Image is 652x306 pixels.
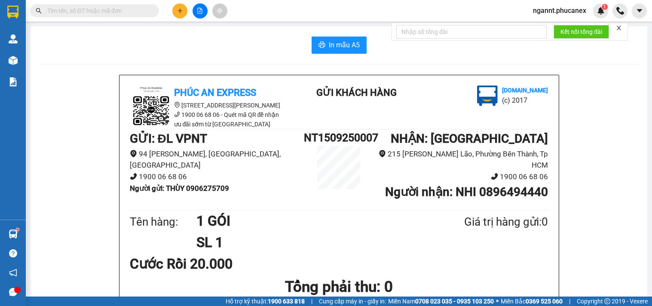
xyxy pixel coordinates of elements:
li: [STREET_ADDRESS][PERSON_NAME] [130,101,285,110]
img: warehouse-icon [9,229,18,239]
span: | [569,297,570,306]
div: Giá trị hàng gửi: 0 [422,213,548,231]
b: Người gửi : THÙY 0906275709 [130,184,229,193]
span: In mẫu A5 [329,40,360,50]
span: ngannt.phucanex [526,5,593,16]
div: Tên hàng: [130,213,197,231]
button: plus [172,3,187,18]
span: printer [318,41,325,49]
span: Kết nối tổng đài [560,27,602,37]
strong: 0708 023 035 - 0935 103 250 [415,298,494,305]
img: phone-icon [616,7,624,15]
b: GỬI : ĐL VPNT [130,132,207,146]
li: (c) 2017 [502,95,548,106]
li: 215 [PERSON_NAME] Lão, Phường Bến Thành, Tp HCM [374,148,548,171]
button: printerIn mẫu A5 [312,37,367,54]
span: message [9,288,17,296]
span: file-add [197,8,203,14]
b: NHẬN : [GEOGRAPHIC_DATA] [391,132,548,146]
span: ⚪️ [496,300,499,303]
input: Tìm tên, số ĐT hoặc mã đơn [47,6,149,15]
li: 1900 06 68 06 - Quét mã QR để nhận ưu đãi sớm từ [GEOGRAPHIC_DATA] [130,110,285,129]
span: aim [217,8,223,14]
strong: 0369 525 060 [526,298,563,305]
button: caret-down [632,3,647,18]
span: plus [177,8,183,14]
span: Hỗ trợ kỹ thuật: [226,297,305,306]
span: search [36,8,42,14]
span: environment [130,150,137,157]
div: Cước Rồi 20.000 [130,253,268,275]
b: Phúc An Express [174,87,256,98]
b: Người nhận : NHI 0896494440 [385,185,548,199]
span: environment [174,102,180,108]
button: file-add [193,3,208,18]
span: question-circle [9,249,17,257]
img: solution-icon [9,77,18,86]
span: phone [174,111,180,117]
button: Kết nối tổng đài [554,25,609,39]
span: phone [130,173,137,180]
span: copyright [604,298,610,304]
h1: 1 GÓI [196,210,422,232]
b: [DOMAIN_NAME] [502,87,548,94]
span: environment [379,150,386,157]
b: Gửi khách hàng [316,87,397,98]
li: 1900 06 68 06 [130,171,304,183]
span: phone [491,173,498,180]
span: caret-down [636,7,643,15]
span: Cung cấp máy in - giấy in: [319,297,386,306]
img: logo-vxr [7,6,18,18]
strong: 1900 633 818 [268,298,305,305]
h1: Tổng phải thu: 0 [130,275,548,299]
button: aim [212,3,227,18]
img: warehouse-icon [9,34,18,43]
h1: NT1509250007 [304,129,373,146]
span: | [311,297,312,306]
span: notification [9,269,17,277]
li: 94 [PERSON_NAME], [GEOGRAPHIC_DATA], [GEOGRAPHIC_DATA] [130,148,304,171]
span: Miền Bắc [501,297,563,306]
input: Nhập số tổng đài [396,25,547,39]
img: logo.jpg [477,86,498,106]
li: 1900 06 68 06 [374,171,548,183]
img: logo.jpg [130,86,173,129]
img: icon-new-feature [597,7,605,15]
span: Miền Nam [388,297,494,306]
h1: SL 1 [196,232,422,253]
span: 1 [603,4,606,10]
span: close [616,25,622,31]
sup: 1 [16,228,19,231]
sup: 1 [602,4,608,10]
img: warehouse-icon [9,56,18,65]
